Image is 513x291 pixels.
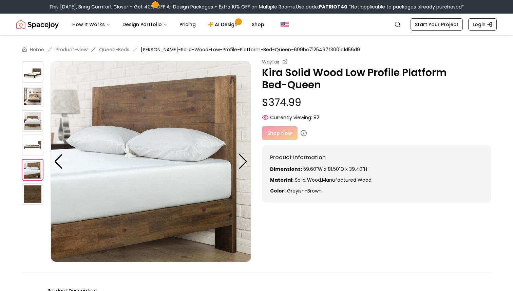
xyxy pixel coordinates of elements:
[296,3,347,10] span: Use code:
[99,46,129,53] a: Queen-Beds
[270,114,312,121] span: Currently viewing:
[67,18,116,31] button: How It Works
[468,18,497,31] a: Login
[203,18,245,31] a: AI Design
[22,159,43,181] img: https://storage.googleapis.com/spacejoy-main/assets/609bc7125497f3001c1d56d9/product_4_33350cc28h59
[262,67,491,91] p: Kira Solid Wood Low Profile Platform Bed-Queen
[270,166,302,172] strong: Dimensions:
[16,14,497,35] nav: Global
[30,46,44,53] a: Home
[67,18,270,31] nav: Main
[281,20,289,29] img: United States
[117,18,173,31] button: Design Portfolio
[270,166,483,172] p: 59.60"W x 81.50"D x 39.40"H
[22,110,43,132] img: https://storage.googleapis.com/spacejoy-main/assets/609bc7125497f3001c1d56d9/product_2_32423gji8p7h
[22,61,43,83] img: https://storage.googleapis.com/spacejoy-main/assets/609bc7125497f3001c1d56d9/product_0_lc431m8nngia
[411,18,463,31] a: Start Your Project
[313,114,319,121] span: 82
[16,18,59,31] img: Spacejoy Logo
[22,183,43,205] img: https://storage.googleapis.com/spacejoy-main/assets/609bc7125497f3001c1d56d9/product_5_d8b6h54efm9
[56,46,88,53] a: Product-view
[246,18,270,31] a: Shop
[270,177,293,183] strong: Material:
[22,86,43,107] img: https://storage.googleapis.com/spacejoy-main/assets/609bc7125497f3001c1d56d9/product_1_m8pihh19mk18
[270,187,286,194] strong: Color:
[51,61,251,262] img: https://storage.googleapis.com/spacejoy-main/assets/609bc7125497f3001c1d56d9/product_4_33350cc28h59
[174,18,201,31] a: Pricing
[262,58,280,65] small: Wayfair
[16,18,59,31] a: Spacejoy
[270,153,483,162] h6: Product Information
[295,177,372,183] span: Solid Wood,Manufactured Wood
[287,187,322,194] span: greyish-brown
[22,134,43,156] img: https://storage.googleapis.com/spacejoy-main/assets/609bc7125497f3001c1d56d9/product_3_l2idi7lc578
[347,3,464,10] span: *Not applicable to packages already purchased*
[49,3,464,10] div: This [DATE], Bring Comfort Closer – Get 40% OFF All Design Packages + Extra 10% OFF on Multiple R...
[262,96,491,109] p: $374.99
[22,46,491,53] nav: breadcrumb
[319,3,347,10] b: PATRIOT40
[141,46,360,53] span: [PERSON_NAME]-Solid-Wood-Low-Profile-Platform-Bed-Queen-609bc7125497f3001c1d56d9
